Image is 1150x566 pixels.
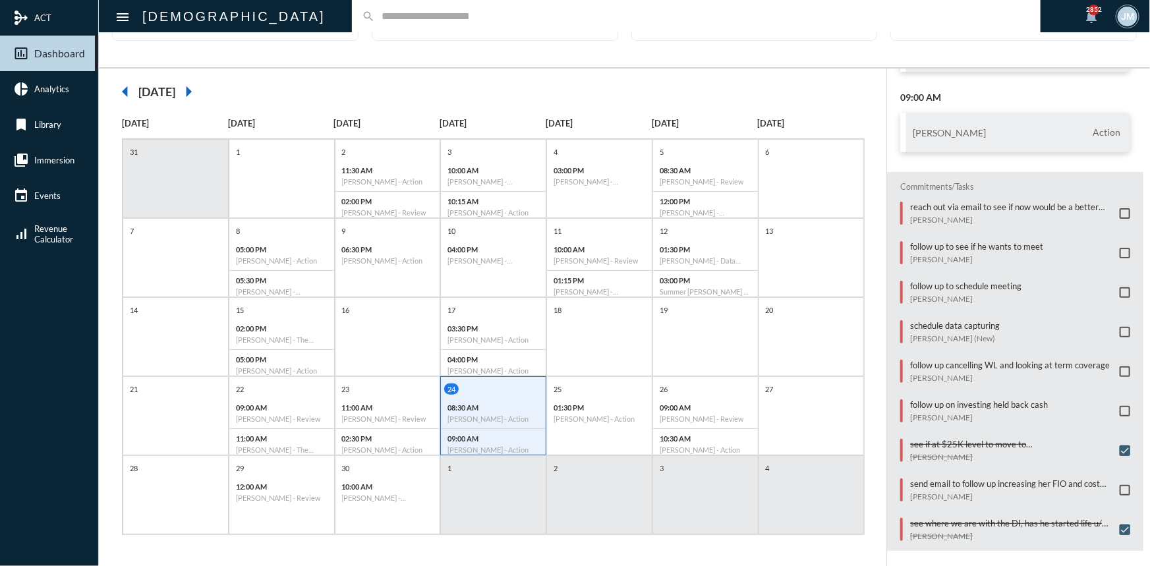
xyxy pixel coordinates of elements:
[236,445,328,454] h6: [PERSON_NAME] - The Philosophy
[34,84,69,94] span: Analytics
[236,434,328,443] p: 11:00 AM
[233,146,243,157] p: 1
[339,225,349,237] p: 9
[900,92,1130,103] h2: 09:00 AM
[660,434,751,443] p: 10:30 AM
[342,434,434,443] p: 02:30 PM
[660,208,751,217] h6: [PERSON_NAME] - Relationship
[660,245,751,254] p: 01:30 PM
[127,146,141,157] p: 31
[910,294,1021,304] p: [PERSON_NAME]
[652,118,758,128] p: [DATE]
[546,118,652,128] p: [DATE]
[34,13,51,23] span: ACT
[236,276,328,285] p: 05:30 PM
[236,366,328,375] h6: [PERSON_NAME] - Action
[656,383,671,395] p: 26
[236,494,328,502] h6: [PERSON_NAME] - Review
[13,117,29,132] mat-icon: bookmark
[762,146,773,157] p: 6
[447,445,539,454] h6: [PERSON_NAME] - Action
[554,177,645,186] h6: [PERSON_NAME] - Verification
[910,531,1113,541] p: [PERSON_NAME]
[660,166,751,175] p: 08:30 AM
[910,254,1043,264] p: [PERSON_NAME]
[127,304,141,316] p: 14
[339,383,353,395] p: 23
[910,281,1021,291] p: follow up to schedule meeting
[127,383,141,395] p: 21
[910,412,1048,422] p: [PERSON_NAME]
[444,304,459,316] p: 17
[554,245,645,254] p: 10:00 AM
[13,45,29,61] mat-icon: insert_chart_outlined
[447,434,539,443] p: 09:00 AM
[236,324,328,333] p: 02:00 PM
[910,439,1113,449] p: see if at $25K level to move to [GEOGRAPHIC_DATA]
[1118,7,1137,26] div: JM
[34,119,61,130] span: Library
[342,445,434,454] h6: [PERSON_NAME] - Action
[13,188,29,204] mat-icon: event
[660,276,751,285] p: 03:00 PM
[554,256,645,265] h6: [PERSON_NAME] - Review
[447,335,539,344] h6: [PERSON_NAME] - Action
[236,245,328,254] p: 05:00 PM
[1089,5,1099,15] div: 2852
[550,304,565,316] p: 18
[440,118,546,128] p: [DATE]
[910,320,1000,331] p: schedule data capturing
[138,84,175,99] h2: [DATE]
[122,118,228,128] p: [DATE]
[762,225,777,237] p: 13
[910,215,1113,225] p: [PERSON_NAME]
[109,3,136,30] button: Toggle sidenav
[554,166,645,175] p: 03:00 PM
[660,445,751,454] h6: [PERSON_NAME] - Action
[236,256,328,265] h6: [PERSON_NAME] - Action
[910,452,1113,462] p: [PERSON_NAME]
[910,333,1000,343] p: [PERSON_NAME] (New)
[660,414,751,423] h6: [PERSON_NAME] - Review
[900,182,1130,192] h2: Commitments/Tasks
[550,225,565,237] p: 11
[447,403,539,412] p: 08:30 AM
[236,482,328,491] p: 12:00 AM
[236,355,328,364] p: 05:00 PM
[910,399,1048,410] p: follow up on investing held back cash
[127,463,141,474] p: 28
[660,403,751,412] p: 09:00 AM
[447,324,539,333] p: 03:30 PM
[34,155,74,165] span: Immersion
[444,225,459,237] p: 10
[910,518,1113,528] p: see where we are with the DI, has he started life u/w, ins exam, setting our next meeting
[554,414,645,423] h6: [PERSON_NAME] - Action
[342,177,434,186] h6: [PERSON_NAME] - Action
[13,152,29,168] mat-icon: collections_bookmark
[910,360,1110,370] p: follow up cancelling WL and looking at term coverage
[447,245,539,254] p: 04:00 PM
[334,118,440,128] p: [DATE]
[447,366,539,375] h6: [PERSON_NAME] - Action
[913,127,986,138] h3: [PERSON_NAME]
[447,208,539,217] h6: [PERSON_NAME] - Action
[342,403,434,412] p: 11:00 AM
[342,208,434,217] h6: [PERSON_NAME] - Review
[447,197,539,206] p: 10:15 AM
[13,10,29,26] mat-icon: mediation
[1083,9,1099,24] mat-icon: notifications
[175,78,202,105] mat-icon: arrow_right
[762,304,777,316] p: 20
[660,256,751,265] h6: [PERSON_NAME] - Data Capturing
[342,256,434,265] h6: [PERSON_NAME] - Action
[660,287,751,296] h6: Summer [PERSON_NAME] - Data Capturing
[142,6,326,27] h2: [DEMOGRAPHIC_DATA]
[550,463,561,474] p: 2
[444,383,459,395] p: 24
[656,304,671,316] p: 19
[233,463,247,474] p: 29
[554,276,645,285] p: 01:15 PM
[339,304,353,316] p: 16
[660,197,751,206] p: 12:00 PM
[115,9,130,25] mat-icon: Side nav toggle icon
